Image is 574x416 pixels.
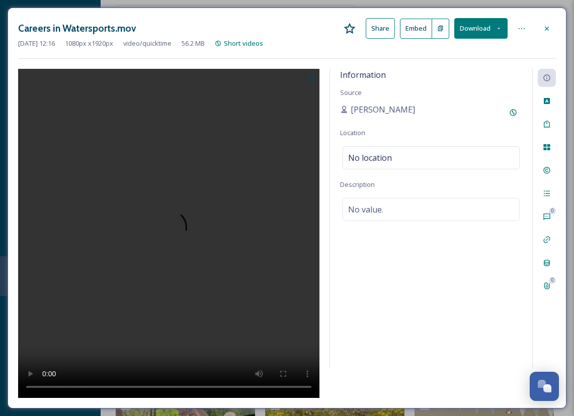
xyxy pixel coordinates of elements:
div: 0 [549,207,556,215]
span: 56.2 MB [182,39,205,48]
span: Short videos [224,39,263,48]
span: No value. [348,203,383,216]
span: Information [340,69,386,80]
button: Embed [400,19,432,39]
span: Source [340,88,362,97]
span: 1080 px x 1920 px [65,39,113,48]
button: Share [366,18,395,39]
span: No location [348,152,392,164]
span: Description [340,180,375,189]
span: video/quicktime [123,39,172,48]
span: Location [340,128,365,137]
span: [PERSON_NAME] [351,103,415,116]
div: 0 [549,277,556,284]
h3: Careers in Watersports.mov [18,21,136,36]
button: Open Chat [530,372,559,401]
button: Download [454,18,508,39]
span: [DATE] 12:16 [18,39,55,48]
